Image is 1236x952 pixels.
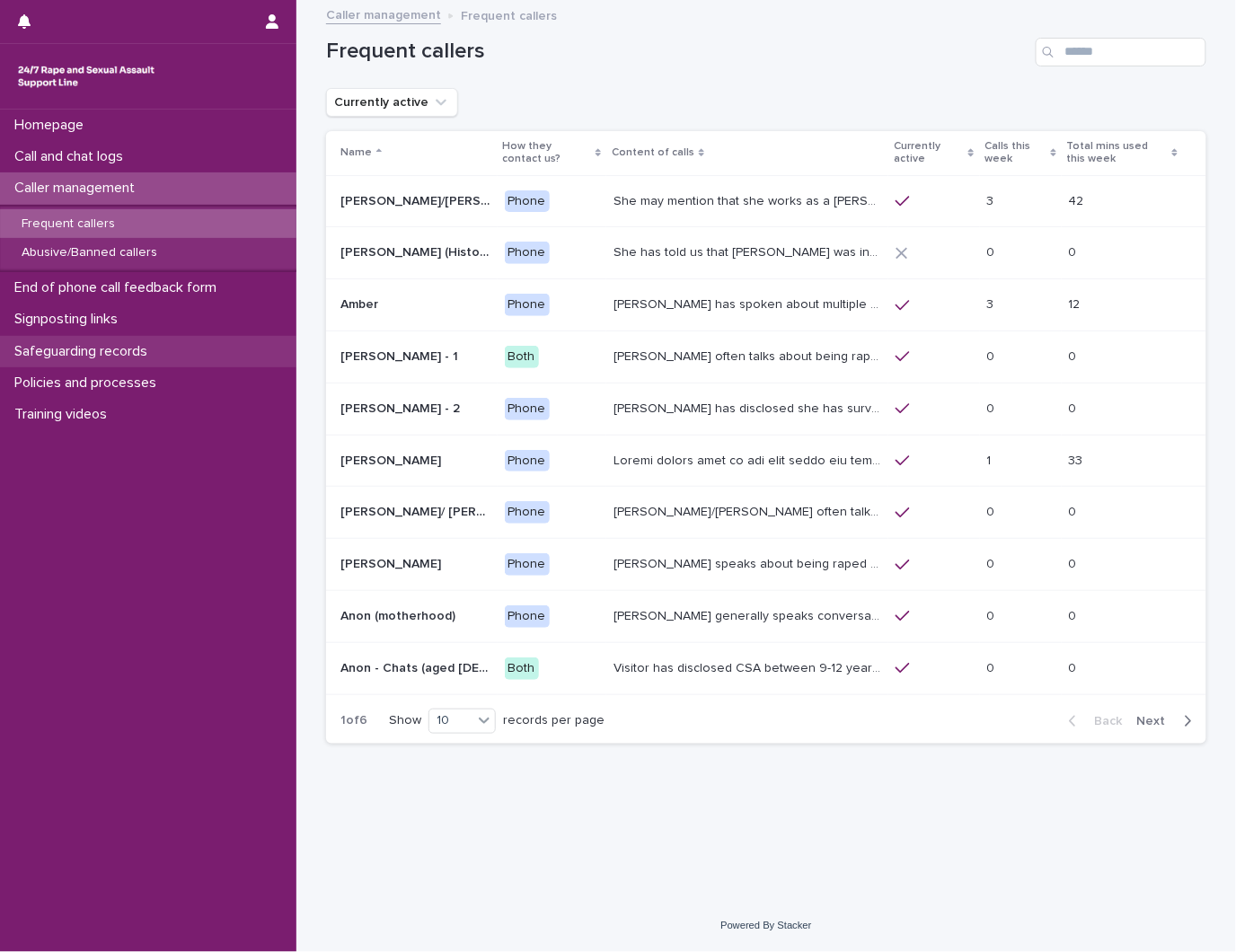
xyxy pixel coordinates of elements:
p: [PERSON_NAME] - 1 [340,346,462,365]
p: Currently active [894,137,964,170]
p: Visitor has disclosed CSA between 9-12 years of age involving brother in law who lifted them out ... [614,657,885,676]
p: How they contact us? [503,137,591,170]
p: 0 [987,346,999,365]
span: Back [1084,715,1123,727]
p: 1 of 6 [326,699,382,743]
tr: [PERSON_NAME] (Historic Plan)[PERSON_NAME] (Historic Plan) PhoneShe has told us that [PERSON_NAME... [326,227,1206,279]
p: Caller speaks about being raped and abused by the police and her ex-husband of 20 years. She has ... [614,553,885,572]
tr: [PERSON_NAME][PERSON_NAME] Phone[PERSON_NAME] speaks about being raped and abused by the police a... [326,539,1206,591]
p: End of phone call feedback form [7,279,231,296]
p: 12 [1069,294,1084,313]
tr: Anon - Chats (aged [DEMOGRAPHIC_DATA])Anon - Chats (aged [DEMOGRAPHIC_DATA]) BothVisitor has disc... [326,642,1206,694]
p: 0 [987,242,999,260]
tr: [PERSON_NAME] - 1[PERSON_NAME] - 1 Both[PERSON_NAME] often talks about being raped a night before... [326,331,1206,383]
p: 0 [987,657,999,676]
div: Phone [505,242,550,264]
p: Name [340,143,372,163]
tr: Anon (motherhood)Anon (motherhood) Phone[PERSON_NAME] generally speaks conversationally about man... [326,590,1206,642]
p: Training videos [7,406,121,423]
button: Next [1130,713,1206,729]
img: rhQMoQhaT3yELyF149Cw [14,58,158,94]
div: Phone [505,605,550,628]
p: 42 [1069,190,1088,209]
p: [PERSON_NAME] [340,553,445,572]
span: Next [1137,715,1177,727]
div: Phone [505,398,550,420]
button: Back [1055,713,1130,729]
p: Caller generally speaks conversationally about many different things in her life and rarely speak... [614,605,885,624]
p: She may mention that she works as a Nanny, looking after two children. Abbie / Emily has let us k... [614,190,885,209]
p: Amy often talks about being raped a night before or 2 weeks ago or a month ago. She also makes re... [614,346,885,365]
p: 0 [1069,346,1081,365]
p: Call and chat logs [7,148,137,165]
p: Total mins used this week [1067,137,1168,170]
p: Frequent callers [7,216,129,232]
tr: [PERSON_NAME]/ [PERSON_NAME][PERSON_NAME]/ [PERSON_NAME] Phone[PERSON_NAME]/[PERSON_NAME] often t... [326,487,1206,539]
p: Amber has spoken about multiple experiences of sexual abuse. Amber told us she is now 18 (as of 0... [614,294,885,313]
p: 0 [1069,657,1081,676]
div: Phone [505,553,550,576]
button: Currently active [326,88,458,117]
p: 0 [1069,605,1081,624]
p: Content of calls [612,143,694,163]
p: 0 [1069,553,1081,572]
p: Signposting links [7,311,132,328]
p: 0 [1069,398,1081,417]
tr: [PERSON_NAME][PERSON_NAME] PhoneLoremi dolors amet co adi elit seddo eiu tempor in u labor et dol... [326,435,1206,487]
p: She has told us that Prince Andrew was involved with her abuse. Men from Hollywood (or 'Hollywood... [614,242,885,260]
p: Calls this week [985,137,1046,170]
p: Policies and processes [7,375,171,392]
tr: [PERSON_NAME] - 2[PERSON_NAME] - 2 Phone[PERSON_NAME] has disclosed she has survived two rapes, o... [326,383,1206,435]
p: 1 [987,450,995,469]
p: Show [389,713,421,728]
input: Search [1036,38,1206,66]
p: Anon - Chats (aged 16 -17) [340,657,494,676]
p: 3 [987,190,998,209]
div: 10 [429,711,472,730]
p: 0 [987,501,999,520]
h1: Frequent callers [326,39,1029,65]
p: Abusive/Banned callers [7,245,172,260]
p: Abbie/Emily (Anon/'I don't know'/'I can't remember') [340,190,494,209]
div: Phone [505,450,550,472]
p: 0 [987,553,999,572]
p: Amber [340,294,382,313]
p: Caller management [7,180,149,197]
p: [PERSON_NAME] (Historic Plan) [340,242,494,260]
p: Homepage [7,117,98,134]
a: Powered By Stacker [720,921,811,931]
p: Amy has disclosed she has survived two rapes, one in the UK and the other in Australia in 2013. S... [614,398,885,417]
p: 3 [987,294,998,313]
div: Phone [505,294,550,316]
p: 0 [1069,242,1081,260]
p: Anon (motherhood) [340,605,459,624]
div: Phone [505,190,550,213]
a: Caller management [326,4,441,24]
p: Andrew shared that he has been raped and beaten by a group of men in or near his home twice withi... [614,450,885,469]
div: Both [505,346,539,368]
tr: [PERSON_NAME]/[PERSON_NAME] (Anon/'I don't know'/'I can't remember')[PERSON_NAME]/[PERSON_NAME] (... [326,175,1206,227]
p: 0 [1069,501,1081,520]
p: Anna/Emma often talks about being raped at gunpoint at the age of 13/14 by her ex-partner, aged 1... [614,501,885,520]
p: Frequent callers [461,4,557,24]
p: Safeguarding records [7,343,162,360]
p: records per page [503,713,605,728]
p: 33 [1069,450,1087,469]
div: Both [505,657,539,680]
p: [PERSON_NAME]/ [PERSON_NAME] [340,501,494,520]
p: [PERSON_NAME] - 2 [340,398,463,417]
p: 0 [987,605,999,624]
tr: AmberAmber Phone[PERSON_NAME] has spoken about multiple experiences of [MEDICAL_DATA]. [PERSON_NA... [326,279,1206,331]
p: 0 [987,398,999,417]
div: Phone [505,501,550,524]
p: [PERSON_NAME] [340,450,445,469]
